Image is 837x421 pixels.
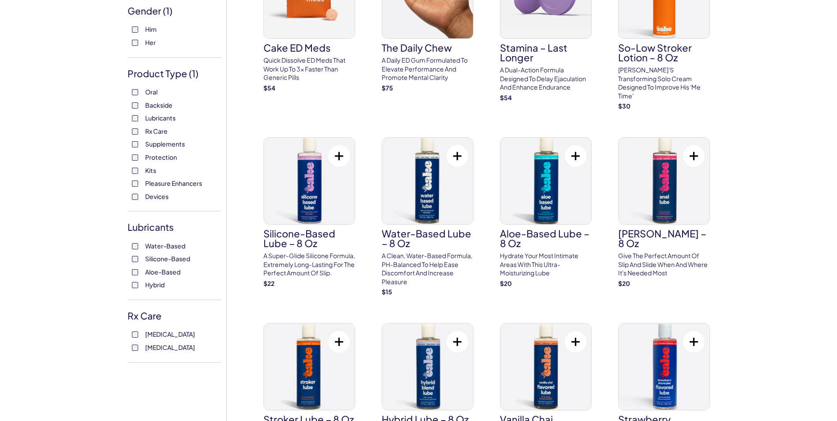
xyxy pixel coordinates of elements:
input: Lubricants [132,115,138,121]
span: Silicone-Based [145,253,190,264]
input: Silicone-Based [132,256,138,262]
p: Give the perfect amount of slip and slide when and where it's needed most [618,252,710,278]
img: Aloe-Based Lube – 8 oz [500,138,591,224]
strong: $ 54 [263,84,275,92]
p: A Daily ED Gum Formulated To Elevate Performance And Promote Mental Clarity [382,56,473,82]
input: Backside [132,102,138,109]
p: A super-glide silicone formula, extremely long-lasting for the perfect amount of slip. [263,252,355,278]
span: Aloe-Based [145,266,180,278]
input: [MEDICAL_DATA] [132,345,138,351]
span: Supplements [145,138,185,150]
input: Supplements [132,141,138,147]
input: Water-Based [132,243,138,249]
a: Silicone-Based Lube – 8 ozSilicone-Based Lube – 8 ozA super-glide silicone formula, extremely lon... [263,137,355,288]
a: Anal Lube – 8 oz[PERSON_NAME] – 8 ozGive the perfect amount of slip and slide when and where it's... [618,137,710,288]
a: Water-Based Lube – 8 ozWater-Based Lube – 8 ozA clean, water-based formula, pH-balanced to help e... [382,137,473,297]
p: A clean, water-based formula, pH-balanced to help ease discomfort and increase pleasure [382,252,473,286]
p: Quick dissolve ED Meds that work up to 3x faster than generic pills [263,56,355,82]
span: Kits [145,165,156,176]
img: Stroker Lube – 8 oz [264,323,355,410]
a: Aloe-Based Lube – 8 ozAloe-Based Lube – 8 ozHydrate your most intimate areas with this ultra-mois... [500,137,592,288]
strong: $ 20 [500,279,512,287]
h3: So-Low Stroker Lotion – 8 oz [618,43,710,62]
h3: Silicone-Based Lube – 8 oz [263,229,355,248]
h3: Aloe-Based Lube – 8 oz [500,229,592,248]
span: Her [145,37,156,48]
strong: $ 15 [382,288,392,296]
input: Aloe-Based [132,269,138,275]
span: Rx Care [145,125,168,137]
span: Water-Based [145,240,185,252]
span: Him [145,23,157,35]
span: Backside [145,99,173,111]
img: Strawberry Shortcake Flavored Lube – 8 oz [619,323,709,410]
span: Hybrid [145,279,165,290]
strong: $ 22 [263,279,274,287]
input: Pleasure Enhancers [132,180,138,187]
input: [MEDICAL_DATA] [132,331,138,338]
strong: $ 30 [618,102,631,110]
span: [MEDICAL_DATA] [145,342,195,353]
h3: Stamina – Last Longer [500,43,592,62]
strong: $ 20 [618,279,630,287]
h3: Cake ED Meds [263,43,355,53]
input: Rx Care [132,128,138,135]
h3: The Daily Chew [382,43,473,53]
img: Vanilla Chai Flavored Lube – 8 oz [500,323,591,410]
span: [MEDICAL_DATA] [145,328,195,340]
p: [PERSON_NAME]'s transforming solo cream designed to improve his 'me time' [618,66,710,100]
input: Her [132,40,138,46]
span: Protection [145,151,177,163]
input: Oral [132,89,138,95]
input: Devices [132,194,138,200]
input: Kits [132,168,138,174]
span: Oral [145,86,158,98]
img: Hybrid Lube – 8 oz [382,323,473,410]
span: Pleasure Enhancers [145,177,202,189]
img: Silicone-Based Lube – 8 oz [264,138,355,224]
img: Water-Based Lube – 8 oz [382,138,473,224]
strong: $ 75 [382,84,393,92]
span: Devices [145,191,169,202]
input: Protection [132,154,138,161]
input: Him [132,26,138,33]
p: A dual-action formula designed to delay ejaculation and enhance endurance [500,66,592,92]
h3: [PERSON_NAME] – 8 oz [618,229,710,248]
img: Anal Lube – 8 oz [619,138,709,224]
input: Hybrid [132,282,138,288]
h3: Water-Based Lube – 8 oz [382,229,473,248]
p: Hydrate your most intimate areas with this ultra-moisturizing lube [500,252,592,278]
strong: $ 54 [500,94,512,101]
span: Lubricants [145,112,176,124]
